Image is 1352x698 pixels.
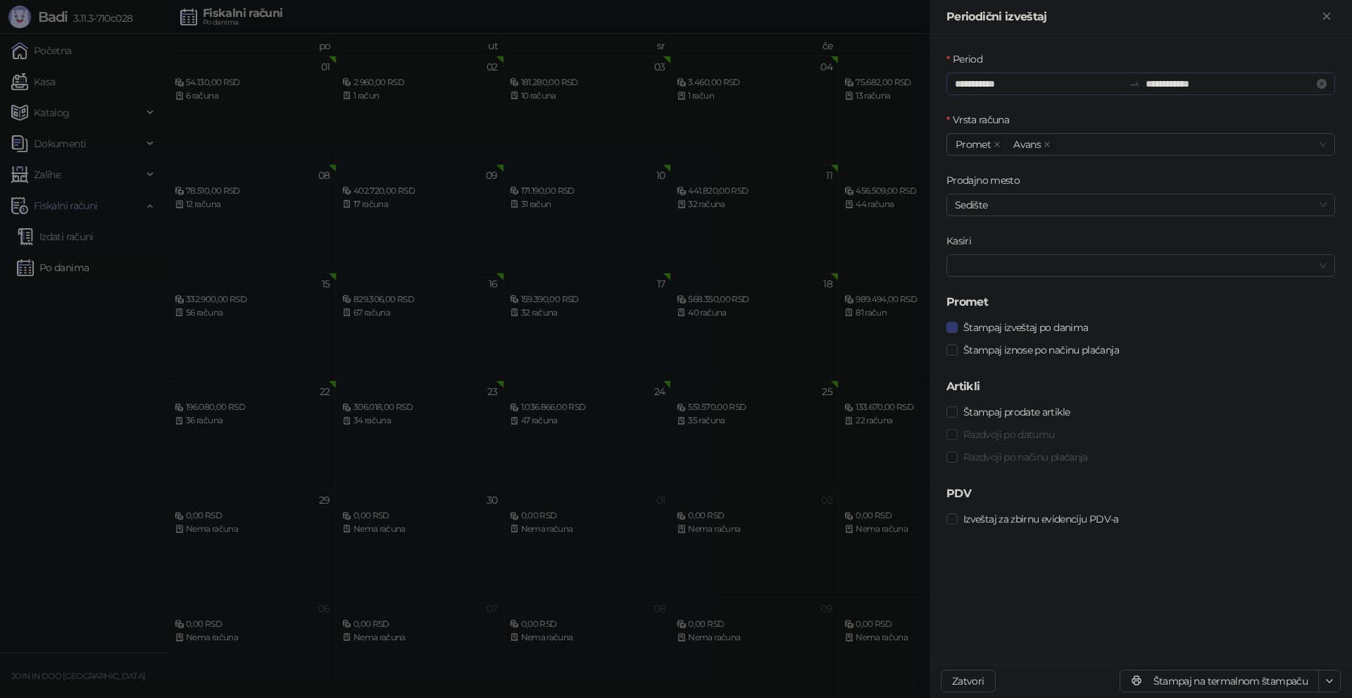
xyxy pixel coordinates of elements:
[946,233,980,249] label: Kasiri
[1129,78,1140,89] span: to
[946,378,1335,395] h5: Artikli
[994,141,1001,148] span: close
[958,511,1125,527] span: Izveštaj za zbirnu evidenciju PDV-a
[958,449,1094,465] span: Razdvoji po načinu plaćanja
[958,427,1060,442] span: Razdvoji po datumu
[946,51,991,67] label: Period
[955,76,1123,92] input: Period
[1318,8,1335,25] button: Zatvori
[946,173,1028,188] label: Prodajno mesto
[956,137,991,152] span: Promet
[958,342,1125,358] span: Štampaj iznose po načinu plaćanja
[958,320,1094,335] span: Štampaj izveštaj po danima
[1044,141,1051,148] span: close
[946,8,1318,25] div: Periodični izveštaj
[946,485,1335,502] h5: PDV
[946,112,1018,127] label: Vrsta računa
[1317,79,1327,89] span: close-circle
[1013,137,1041,152] span: Avans
[946,294,1335,311] h5: Promet
[1129,78,1140,89] span: swap-right
[1120,670,1319,692] button: Štampaj na termalnom štampaču
[941,670,996,692] button: Zatvori
[958,404,1075,420] span: Štampaj prodate artikle
[955,194,1327,216] span: Sedište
